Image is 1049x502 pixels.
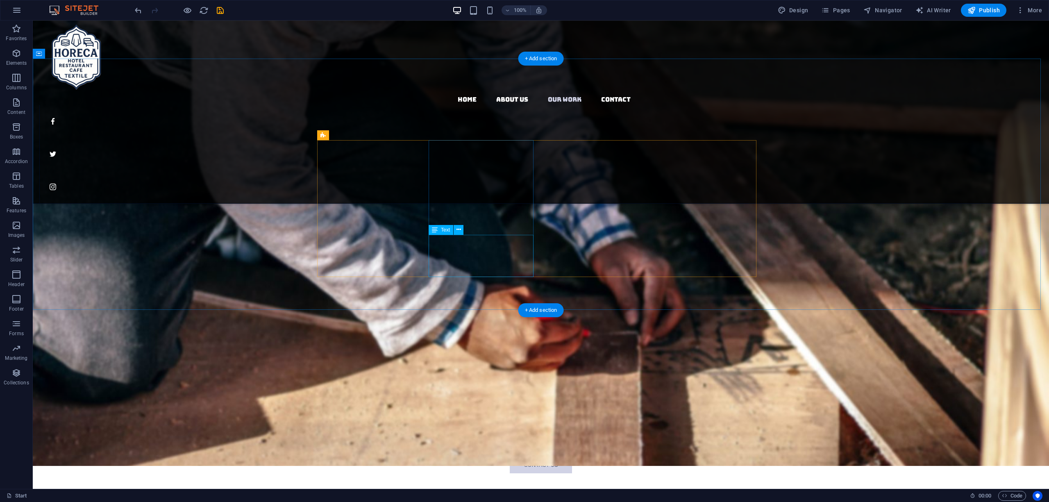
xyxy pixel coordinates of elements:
img: Editor Logo [47,5,109,15]
span: Publish [967,6,1000,14]
i: Undo: Change text (Ctrl+Z) [134,6,143,15]
p: Elements [6,60,27,66]
button: Publish [961,4,1006,17]
p: Footer [9,306,24,312]
button: Navigator [860,4,906,17]
p: Features [7,207,26,214]
button: More [1013,4,1045,17]
span: 00 00 [979,491,991,501]
i: Save (Ctrl+S) [216,6,225,15]
p: Collections [4,379,29,386]
button: AI Writer [912,4,954,17]
button: Design [774,4,812,17]
a: Click to cancel selection. Double-click to open Pages [7,491,27,501]
h6: Session time [970,491,992,501]
p: Slider [10,257,23,263]
p: Boxes [10,134,23,140]
p: Favorites [6,35,27,42]
button: Click here to leave preview mode and continue editing [182,5,192,15]
p: Tables [9,183,24,189]
div: + Add section [518,52,564,66]
span: Pages [821,6,850,14]
button: save [215,5,225,15]
p: Images [8,232,25,239]
span: AI Writer [915,6,951,14]
button: Usercentrics [1033,491,1042,501]
i: Reload page [199,6,209,15]
span: Text [441,227,450,232]
span: Navigator [863,6,902,14]
h6: 100% [514,5,527,15]
p: Columns [6,84,27,91]
button: Code [998,491,1026,501]
button: 100% [502,5,531,15]
p: Content [7,109,25,116]
button: reload [199,5,209,15]
p: Marketing [5,355,27,361]
span: Code [1002,491,1022,501]
span: More [1016,6,1042,14]
div: + Add section [518,303,564,317]
p: Forms [9,330,24,337]
span: : [984,493,985,499]
p: Header [8,281,25,288]
button: Pages [818,4,853,17]
button: undo [133,5,143,15]
p: Accordion [5,158,28,165]
span: Design [778,6,808,14]
div: Design (Ctrl+Alt+Y) [774,4,812,17]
